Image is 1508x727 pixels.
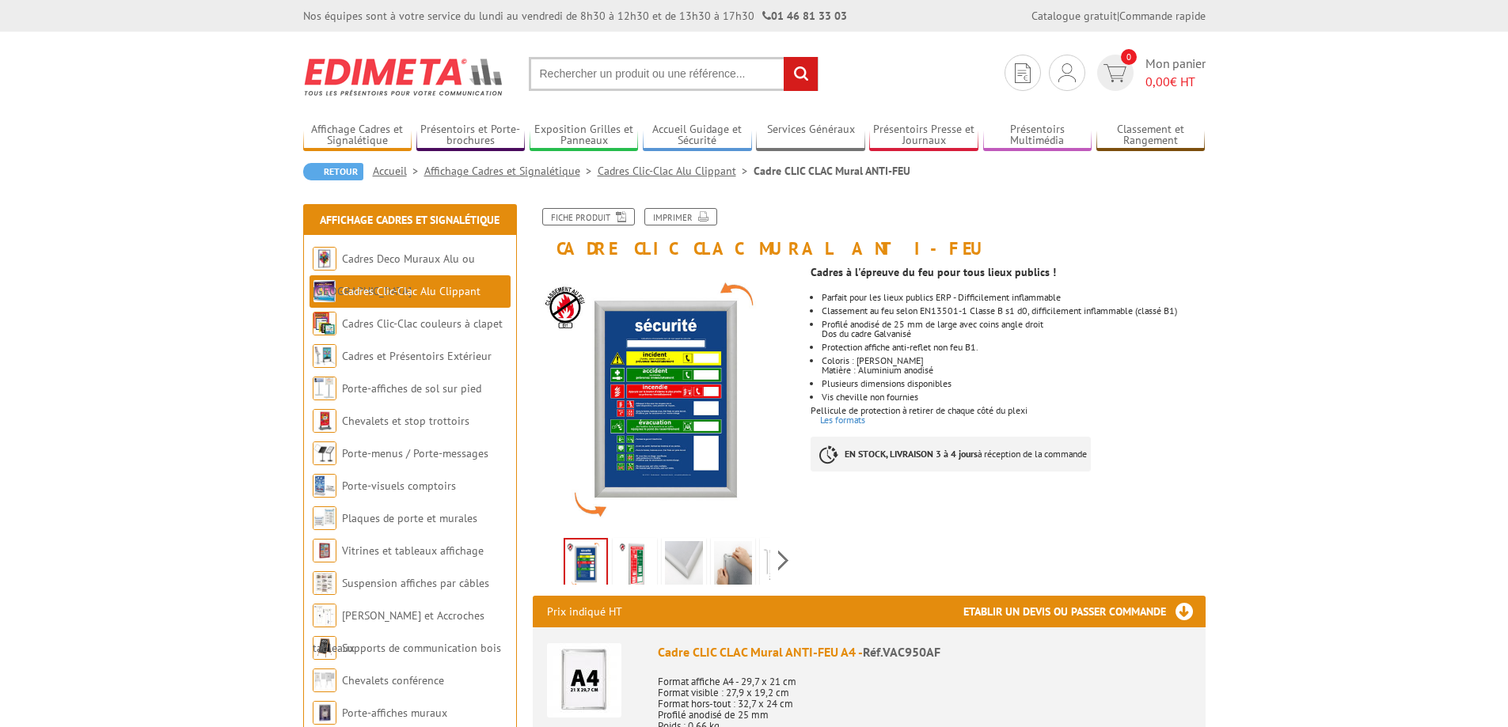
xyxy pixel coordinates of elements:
li: Parfait pour les lieux publics ERP - Difficilement inflammable [822,293,1205,302]
img: croquis-cadre-non-feu-ignifuge.jpg [763,541,801,590]
a: Exposition Grilles et Panneaux [530,123,639,149]
strong: Cadres à l'épreuve du feu pour tous lieux publics ! [811,265,1056,279]
a: Affichage Cadres et Signalétique [424,164,598,178]
img: Cadres Clic-Clac couleurs à clapet [313,312,336,335]
img: devis rapide [1015,63,1031,83]
p: à réception de la commande [811,437,1091,471]
span: Mon panier [1145,55,1206,91]
span: Réf.VAC950AF [863,644,940,660]
a: Commande rapide [1119,9,1206,23]
a: Fiche produit [542,208,635,225]
img: cadres-resistants-feu-3.jpg [714,541,752,590]
h3: Etablir un devis ou passer commande [963,596,1206,627]
img: Cadres et Présentoirs Extérieur [313,344,336,368]
a: Imprimer [644,208,717,225]
a: Suspension affiches par câbles [342,576,489,590]
a: Catalogue gratuit [1031,9,1117,23]
a: Cadres Clic-Clac Alu Clippant [342,284,481,298]
li: Cadre CLIC CLAC Mural ANTI-FEU [754,163,910,179]
img: Chevalets et stop trottoirs [313,409,336,433]
a: Cadres Deco Muraux Alu ou [GEOGRAPHIC_DATA] [313,252,475,298]
input: Rechercher un produit ou une référence... [529,57,819,91]
a: [PERSON_NAME] et Accroches tableaux [313,608,484,655]
a: devis rapide 0 Mon panier 0,00€ HT [1093,55,1206,91]
span: Next [776,547,791,574]
li: Protection affiche anti-reflet non feu B1. [822,343,1205,352]
a: Porte-affiches muraux [342,706,447,720]
a: Classement et Rangement [1096,123,1206,149]
strong: 01 46 81 33 03 [762,9,847,23]
a: Porte-menus / Porte-messages [342,446,488,460]
img: Vitrines et tableaux affichage [313,539,336,562]
span: € HT [1145,73,1206,91]
a: Vitrines et tableaux affichage [342,543,484,558]
a: Les formats [820,414,865,426]
a: Affichage Cadres et Signalétique [320,213,500,227]
a: Services Généraux [756,123,865,149]
a: Affichage Cadres et Signalétique [303,123,412,149]
p: Vis cheville non fournies [822,392,1205,402]
div: | [1031,8,1206,24]
img: cadres-resistants-feu-4.jpg [665,541,703,590]
span: 0 [1121,49,1137,65]
img: Porte-affiches de sol sur pied [313,377,336,400]
p: Prix indiqué HT [547,596,622,627]
a: Cadres Clic-Clac couleurs à clapet [342,316,503,331]
img: devis rapide [1058,63,1076,82]
img: Porte-menus / Porte-messages [313,441,336,465]
li: Plusieurs dimensions disponibles [822,379,1205,388]
div: Cadre CLIC CLAC Mural ANTI-FEU A4 - [658,643,1191,661]
span: 0,00 [1145,74,1170,89]
a: Présentoirs Multimédia [983,123,1092,149]
a: Présentoirs et Porte-brochures [416,123,526,149]
img: Cadres Deco Muraux Alu ou Bois [313,247,336,271]
img: cadres_resistants_anti_feu_muraux_vac950af.jpg [533,266,800,532]
a: Supports de communication bois [342,641,501,655]
a: Plaques de porte et murales [342,511,477,525]
p: Dos du cadre Galvanisé [822,329,1205,339]
a: Présentoirs Presse et Journaux [869,123,978,149]
img: devis rapide [1103,64,1126,82]
img: Suspension affiches par câbles [313,571,336,595]
a: Accueil [373,164,424,178]
img: cadres_resistants_anti_feu_muraux_vac950af.jpg [565,540,606,589]
a: Chevalets conférence [342,673,444,687]
a: Accueil Guidage et Sécurité [643,123,752,149]
a: Retour [303,163,363,180]
img: cadres-resistants-feu-6.jpg [616,541,654,590]
img: Edimeta [303,47,505,106]
p: Pellicule de protection à retirer de chaque côté du plexi [811,406,1205,425]
a: Porte-affiches de sol sur pied [342,381,481,396]
a: Chevalets et stop trottoirs [342,414,469,428]
a: Porte-visuels comptoirs [342,479,456,493]
img: Plaques de porte et murales [313,506,336,530]
p: Profilé anodisé de 25 mm de large avec coins angle droit [822,320,1205,329]
p: Matière : Aluminium anodisé [822,365,1205,375]
li: Classement au feu selon EN13501-1 Classe B s1 d0, difficilement inflammable (classé B1) [822,306,1205,316]
img: Porte-visuels comptoirs [313,474,336,498]
div: Nos équipes sont à votre service du lundi au vendredi de 8h30 à 12h30 et de 13h30 à 17h30 [303,8,847,24]
p: Coloris : [PERSON_NAME] [822,356,1205,365]
input: rechercher [784,57,818,91]
img: Cadre CLIC CLAC Mural ANTI-FEU A4 [547,643,621,718]
strong: EN STOCK, LIVRAISON 3 à 4 jours [845,448,978,460]
a: Cadres Clic-Clac Alu Clippant [598,164,754,178]
img: Cimaises et Accroches tableaux [313,604,336,627]
a: Cadres et Présentoirs Extérieur [342,349,492,363]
